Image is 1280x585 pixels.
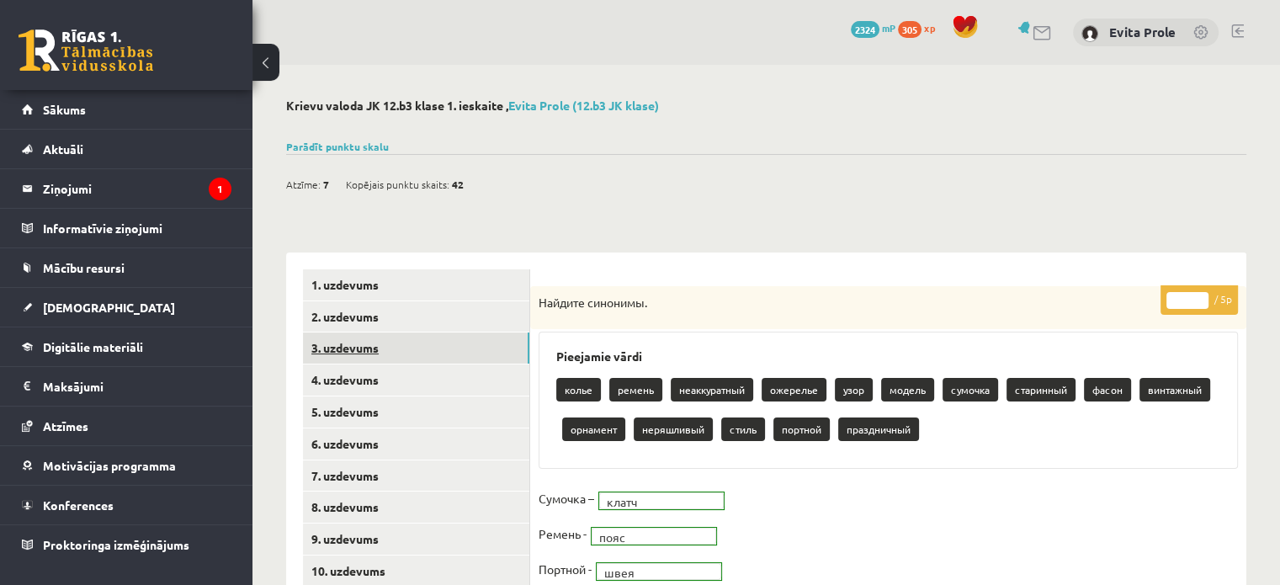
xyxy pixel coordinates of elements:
i: 1 [209,178,231,200]
a: 4. uzdevums [303,364,529,396]
a: Atzīmes [22,407,231,445]
span: пояс [599,529,693,545]
a: Informatīvie ziņojumi [22,209,231,247]
span: Digitālie materiāli [43,339,143,354]
span: швея [604,564,698,581]
a: Ziņojumi1 [22,169,231,208]
span: Motivācijas programma [43,458,176,473]
p: неаккуратный [671,378,753,402]
a: Evita Prole (12.b3 JK klase) [508,98,659,113]
span: 7 [323,172,329,197]
a: 9. uzdevums [303,524,529,555]
a: 7. uzdevums [303,460,529,492]
a: Konferences [22,486,231,524]
p: сумочка [943,378,998,402]
span: Sākums [43,102,86,117]
a: 3. uzdevums [303,332,529,364]
a: 2324 mP [851,21,895,35]
a: 305 xp [898,21,943,35]
span: [DEMOGRAPHIC_DATA] [43,300,175,315]
a: [DEMOGRAPHIC_DATA] [22,288,231,327]
p: портной [773,417,830,441]
legend: Ziņojumi [43,169,231,208]
a: Parādīt punktu skalu [286,140,389,153]
p: орнамент [562,417,625,441]
a: Evita Prole [1109,24,1176,40]
span: Konferences [43,497,114,513]
p: фасон [1084,378,1131,402]
a: клатч [599,492,724,509]
span: 42 [452,172,464,197]
span: mP [882,21,895,35]
span: 2324 [851,21,879,38]
a: Digitālie materiāli [22,327,231,366]
a: 5. uzdevums [303,396,529,428]
a: Proktoringa izmēģinājums [22,525,231,564]
span: xp [924,21,935,35]
a: Rīgas 1. Tālmācības vidusskola [19,29,153,72]
p: винтажный [1139,378,1210,402]
a: пояс [592,528,716,545]
p: ремень [609,378,662,402]
p: неряшливый [634,417,713,441]
p: старинный [1006,378,1076,402]
p: Найдите синонимы. [539,295,1154,311]
p: ожерелье [762,378,826,402]
span: Mācību resursi [43,260,125,275]
span: Atzīmes [43,418,88,433]
p: колье [556,378,601,402]
p: Ремень - [539,521,587,546]
a: Aktuāli [22,130,231,168]
p: стиль [721,417,765,441]
a: 2. uzdevums [303,301,529,332]
a: швея [597,563,721,580]
a: 8. uzdevums [303,492,529,523]
p: Сумочка – [539,486,594,511]
p: праздничный [838,417,919,441]
legend: Informatīvie ziņojumi [43,209,231,247]
legend: Maksājumi [43,367,231,406]
a: Sākums [22,90,231,129]
span: 305 [898,21,921,38]
p: узор [835,378,873,402]
h2: Krievu valoda JK 12.b3 klase 1. ieskaite , [286,98,1246,113]
span: клатч [607,493,701,510]
p: / 5p [1160,285,1238,315]
a: Motivācijas programma [22,446,231,485]
p: модель [881,378,934,402]
span: Atzīme: [286,172,321,197]
p: Портной - [539,556,592,582]
a: Mācību resursi [22,248,231,287]
a: 6. uzdevums [303,428,529,460]
h3: Pieejamie vārdi [556,349,1220,364]
span: Kopējais punktu skaits: [346,172,449,197]
img: Evita Prole [1081,25,1098,42]
span: Aktuāli [43,141,83,157]
span: Proktoringa izmēģinājums [43,537,189,552]
a: Maksājumi [22,367,231,406]
a: 1. uzdevums [303,269,529,300]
